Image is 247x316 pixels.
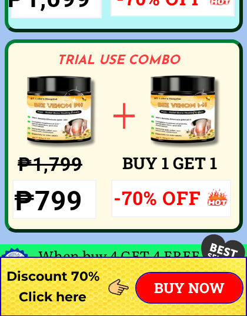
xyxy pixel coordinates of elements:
[14,180,94,223] h3: ₱799
[114,183,203,213] h3: -70% OFF
[18,150,108,180] h3: ₱1,799
[38,244,206,289] div: When buy 4 GET 4 FREE
[57,51,200,72] h3: TRIAL USE COMBO
[136,273,242,302] p: BUY NOW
